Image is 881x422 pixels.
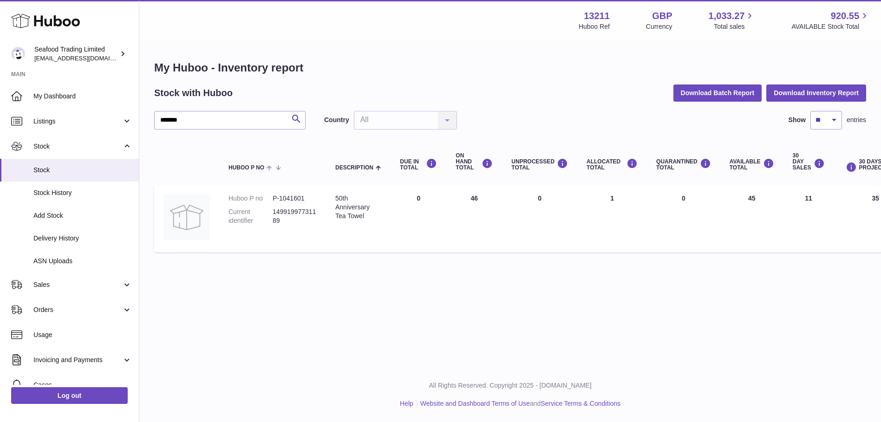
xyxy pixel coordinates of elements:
span: ASN Uploads [33,257,132,266]
div: Huboo Ref [579,22,610,31]
h2: Stock with Huboo [154,87,233,99]
strong: GBP [652,10,672,22]
p: All Rights Reserved. Copyright 2025 - [DOMAIN_NAME] [147,381,874,390]
div: UNPROCESSED Total [511,158,568,171]
h1: My Huboo - Inventory report [154,60,866,75]
td: 0 [502,185,577,252]
a: Log out [11,387,128,404]
span: Description [335,165,373,171]
a: 920.55 AVAILABLE Stock Total [791,10,870,31]
div: AVAILABLE Total [730,158,774,171]
strong: 13211 [584,10,610,22]
span: Cases [33,381,132,390]
span: 0 [682,195,685,202]
a: Service Terms & Conditions [541,400,620,407]
span: 1,033.27 [709,10,745,22]
div: Currency [646,22,672,31]
span: Orders [33,305,122,314]
span: Stock History [33,188,132,197]
label: Show [789,116,806,124]
span: 920.55 [831,10,859,22]
label: Country [324,116,349,124]
span: Delivery History [33,234,132,243]
span: Huboo P no [228,165,264,171]
span: Listings [33,117,122,126]
img: online@rickstein.com [11,47,25,61]
a: 1,033.27 Total sales [709,10,756,31]
li: and [417,399,620,408]
button: Download Batch Report [673,84,762,101]
td: 45 [720,185,783,252]
div: 30 DAY SALES [793,153,825,171]
div: ON HAND Total [456,153,493,171]
span: Total sales [714,22,755,31]
div: Seafood Trading Limited [34,45,118,63]
span: AVAILABLE Stock Total [791,22,870,31]
td: 11 [783,185,834,252]
span: entries [847,116,866,124]
td: 1 [577,185,647,252]
span: Usage [33,331,132,339]
img: product image [163,194,210,240]
span: [EMAIL_ADDRESS][DOMAIN_NAME] [34,54,137,62]
div: ALLOCATED Total [587,158,638,171]
div: 50th Anniversary Tea Towel [335,194,381,221]
a: Help [400,400,413,407]
span: Invoicing and Payments [33,356,122,364]
td: 0 [391,185,446,252]
span: Sales [33,280,122,289]
span: Add Stock [33,211,132,220]
dt: Huboo P no [228,194,273,203]
dd: 14991997731189 [273,208,317,225]
dd: P-1041601 [273,194,317,203]
td: 46 [446,185,502,252]
a: Website and Dashboard Terms of Use [420,400,530,407]
div: DUE IN TOTAL [400,158,437,171]
span: Stock [33,166,132,175]
dt: Current identifier [228,208,273,225]
div: QUARANTINED Total [656,158,711,171]
span: My Dashboard [33,92,132,101]
span: Stock [33,142,122,151]
button: Download Inventory Report [766,84,866,101]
